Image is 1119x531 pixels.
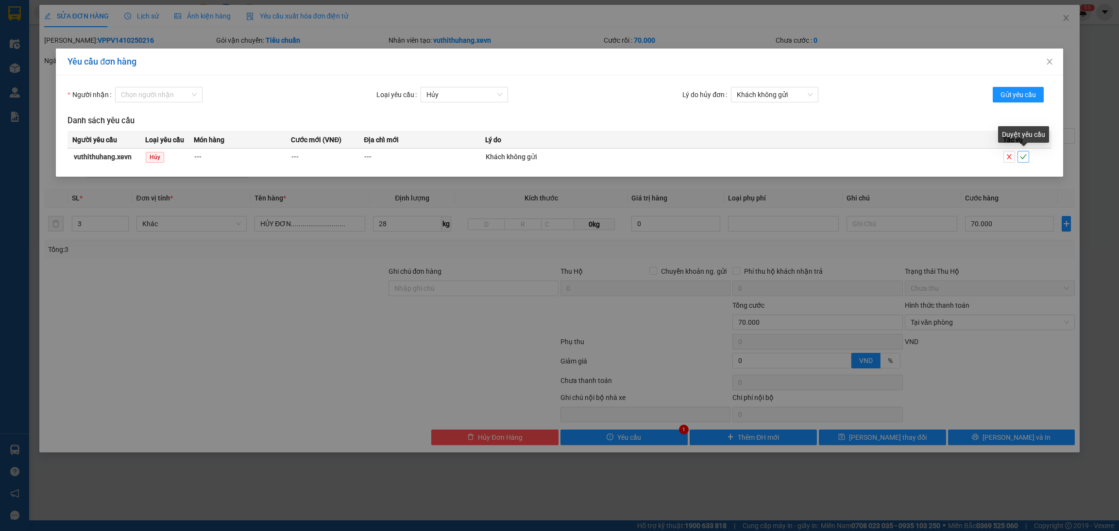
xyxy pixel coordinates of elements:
[682,87,731,102] label: Lý do hủy đơn
[486,153,537,161] span: Khách không gửi
[1018,153,1029,160] span: check
[364,153,372,161] span: ---
[121,87,190,102] input: Người nhận
[68,87,115,102] label: Người nhận
[68,115,1051,127] h3: Danh sách yêu cầu
[364,134,399,145] span: Địa chỉ mới
[737,87,813,102] span: Khách không gửi
[194,134,224,145] span: Món hàng
[291,153,299,161] span: ---
[68,56,1051,67] div: Yêu cầu đơn hàng
[426,87,502,102] span: Hủy
[145,134,184,145] span: Loại yêu cầu
[1017,151,1029,163] button: check
[194,153,202,161] span: ---
[376,87,421,102] label: Loại yêu cầu
[72,134,117,145] span: Người yêu cầu
[1046,58,1053,66] span: close
[291,134,341,145] span: Cước mới (VNĐ)
[146,152,164,163] span: Hủy
[993,87,1044,102] button: Gửi yêu cầu
[1003,151,1015,163] button: close
[1036,49,1063,76] button: Close
[1004,153,1015,160] span: close
[1000,89,1036,100] span: Gửi yêu cầu
[998,126,1049,143] div: Duyệt yêu cầu
[485,134,501,145] span: Lý do
[74,153,132,161] strong: vuthithuhang.xevn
